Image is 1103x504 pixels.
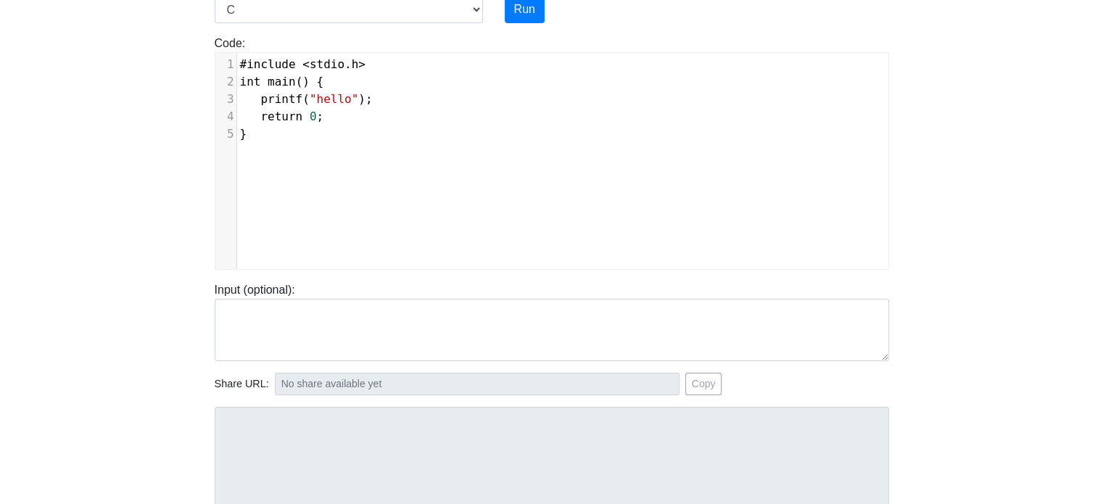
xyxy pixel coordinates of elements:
[204,35,900,270] div: Code:
[352,57,359,71] span: h
[240,75,324,88] span: () {
[302,57,310,71] span: <
[260,110,302,123] span: return
[268,75,296,88] span: main
[240,57,366,71] span: .
[310,110,317,123] span: 0
[310,57,344,71] span: stdio
[240,127,247,141] span: }
[215,125,236,143] div: 5
[215,73,236,91] div: 2
[240,57,296,71] span: #include
[310,92,358,106] span: "hello"
[240,75,261,88] span: int
[215,376,269,392] span: Share URL:
[275,373,679,395] input: No share available yet
[240,110,324,123] span: ;
[204,281,900,361] div: Input (optional):
[260,92,302,106] span: printf
[358,57,365,71] span: >
[685,373,722,395] button: Copy
[240,92,373,106] span: ( );
[215,91,236,108] div: 3
[215,56,236,73] div: 1
[215,108,236,125] div: 4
